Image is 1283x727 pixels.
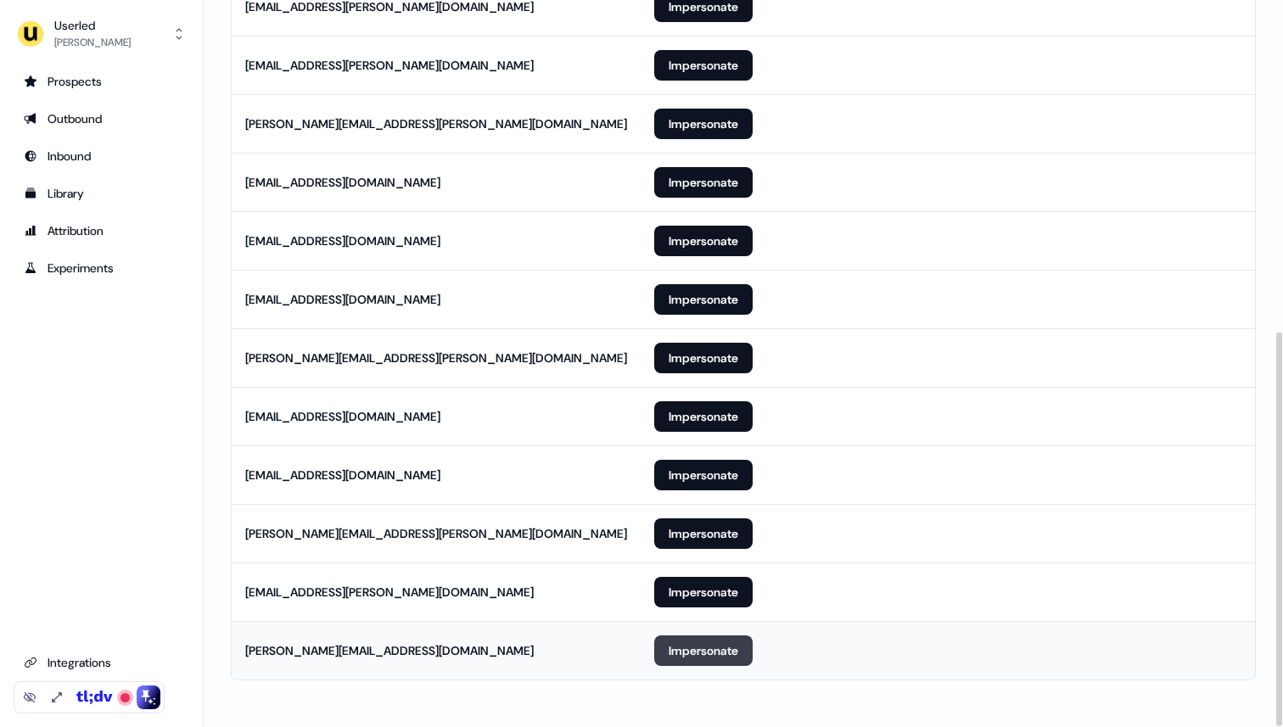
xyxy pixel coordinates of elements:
a: Go to templates [14,180,189,207]
div: [PERSON_NAME] [54,34,131,51]
button: Impersonate [654,284,753,315]
a: Go to attribution [14,217,189,244]
button: Impersonate [654,460,753,490]
div: [EMAIL_ADDRESS][DOMAIN_NAME] [245,291,440,308]
button: Impersonate [654,226,753,256]
button: Impersonate [654,401,753,432]
a: Go to experiments [14,254,189,282]
div: [PERSON_NAME][EMAIL_ADDRESS][PERSON_NAME][DOMAIN_NAME] [245,525,627,542]
button: Impersonate [654,635,753,666]
div: Userled [54,17,131,34]
div: [EMAIL_ADDRESS][PERSON_NAME][DOMAIN_NAME] [245,584,534,601]
div: Inbound [24,148,179,165]
button: Impersonate [654,518,753,549]
div: Outbound [24,110,179,127]
div: [PERSON_NAME][EMAIL_ADDRESS][PERSON_NAME][DOMAIN_NAME] [245,115,627,132]
button: Impersonate [654,109,753,139]
div: Integrations [24,654,179,671]
div: Attribution [24,222,179,239]
a: Go to integrations [14,649,189,676]
button: Impersonate [654,343,753,373]
button: Impersonate [654,50,753,81]
a: Go to Inbound [14,143,189,170]
div: [PERSON_NAME][EMAIL_ADDRESS][DOMAIN_NAME] [245,642,534,659]
div: [EMAIL_ADDRESS][PERSON_NAME][DOMAIN_NAME] [245,57,534,74]
a: Go to outbound experience [14,105,189,132]
button: Impersonate [654,577,753,607]
div: [EMAIL_ADDRESS][DOMAIN_NAME] [245,174,440,191]
div: [PERSON_NAME][EMAIL_ADDRESS][PERSON_NAME][DOMAIN_NAME] [245,350,627,366]
div: [EMAIL_ADDRESS][DOMAIN_NAME] [245,408,440,425]
div: Prospects [24,73,179,90]
button: Impersonate [654,167,753,198]
a: Go to prospects [14,68,189,95]
div: Experiments [24,260,179,277]
button: Userled[PERSON_NAME] [14,14,189,54]
div: Library [24,185,179,202]
div: [EMAIL_ADDRESS][DOMAIN_NAME] [245,467,440,484]
div: [EMAIL_ADDRESS][DOMAIN_NAME] [245,232,440,249]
